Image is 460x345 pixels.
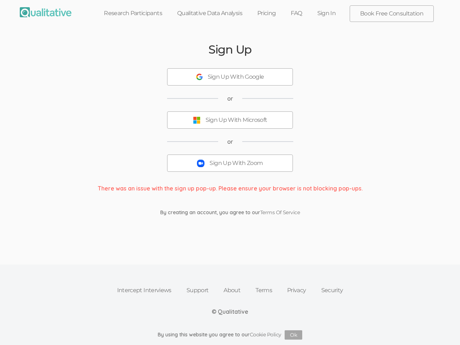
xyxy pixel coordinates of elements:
[212,308,248,316] div: © Qualitative
[227,138,233,146] span: or
[424,310,460,345] iframe: Chat Widget
[314,282,351,298] a: Security
[250,331,281,338] a: Cookie Policy
[227,95,233,103] span: or
[285,330,302,340] button: Ok
[179,282,216,298] a: Support
[196,74,203,80] img: Sign Up With Google
[170,5,250,21] a: Qualitative Data Analysis
[20,7,72,17] img: Qualitative
[206,116,267,124] div: Sign Up With Microsoft
[193,116,201,124] img: Sign Up With Microsoft
[310,5,344,21] a: Sign In
[260,209,300,216] a: Terms Of Service
[92,184,368,193] div: There was an issue with the sign up pop-up. Please ensure your browser is not blocking pop-ups.
[110,282,179,298] a: Intercept Interviews
[197,160,204,167] img: Sign Up With Zoom
[167,155,293,172] button: Sign Up With Zoom
[216,282,248,298] a: About
[350,6,433,22] a: Book Free Consultation
[248,282,280,298] a: Terms
[155,209,305,216] div: By creating an account, you agree to our
[167,68,293,86] button: Sign Up With Google
[167,111,293,129] button: Sign Up With Microsoft
[250,5,284,21] a: Pricing
[280,282,314,298] a: Privacy
[96,5,170,21] a: Research Participants
[158,330,303,340] div: By using this website you agree to our
[210,159,263,167] div: Sign Up With Zoom
[208,43,252,56] h2: Sign Up
[283,5,309,21] a: FAQ
[208,73,264,81] div: Sign Up With Google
